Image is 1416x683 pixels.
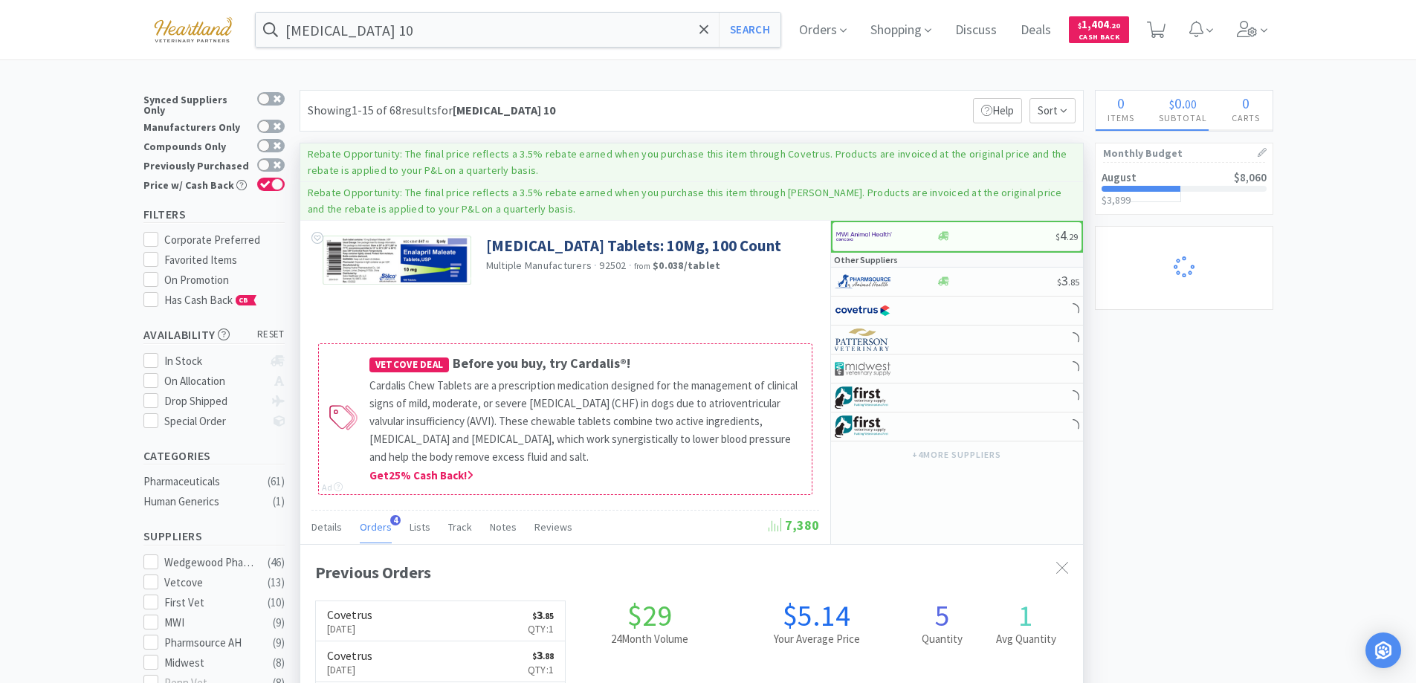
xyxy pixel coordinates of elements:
h5: Filters [143,206,285,223]
span: 0 [1242,94,1249,112]
strong: [MEDICAL_DATA] 10 [453,103,555,117]
span: . 88 [543,651,554,661]
span: . 85 [543,611,554,621]
span: . 85 [1068,276,1079,288]
h5: Suppliers [143,528,285,545]
a: Covetrus[DATE]$3.88Qty:1 [316,641,566,682]
div: First Vet [164,594,256,612]
span: $ [1169,97,1174,111]
div: MWI [164,614,256,632]
div: Manufacturers Only [143,120,250,132]
span: 3 [532,647,554,662]
div: ( 61 ) [268,473,285,491]
p: Qty: 1 [528,621,554,637]
div: ( 9 ) [273,634,285,652]
div: Previously Purchased [143,158,250,171]
div: ( 9 ) [273,614,285,632]
h1: 1 [984,601,1068,630]
span: Sort [1029,98,1076,123]
span: CB [236,296,251,305]
a: $1,404.20Cash Back [1069,10,1129,50]
div: Wedgewood Pharmacy [164,554,256,572]
h2: August [1102,172,1137,183]
h4: Subtotal [1147,111,1220,125]
span: $ [1055,231,1060,242]
h2: Quantity [900,630,984,648]
div: ( 8 ) [273,654,285,672]
h2: Your Average Price [733,630,900,648]
p: Rebate Opportunity: The final price reflects a 3.5% rebate earned when you purchase this item thr... [308,186,1062,216]
h1: $29 [566,601,733,630]
span: · [594,259,597,272]
div: Vetcove [164,574,256,592]
img: 4dd14cff54a648ac9e977f0c5da9bc2e_5.png [835,357,890,380]
div: . [1147,96,1220,111]
h2: Avg Quantity [984,630,1068,648]
a: Discuss [949,24,1003,37]
p: Cardalis Chew Tablets are a prescription medication designed for the management of clinical signs... [369,377,804,466]
img: 67d67680309e4a0bb49a5ff0391dcc42_6.png [835,386,890,409]
div: Favorited Items [164,251,285,269]
img: f6b2451649754179b5b4e0c70c3f7cb0_2.png [836,225,892,247]
div: Corporate Preferred [164,231,285,249]
span: from [634,261,650,271]
p: Qty: 1 [528,661,554,678]
span: 0 [1117,94,1125,112]
div: On Promotion [164,271,285,289]
div: Open Intercom Messenger [1365,632,1401,668]
span: 4 [390,515,401,525]
span: 3 [1057,272,1079,289]
div: Compounds Only [143,139,250,152]
h4: Items [1096,111,1147,125]
input: Search by item, sku, manufacturer, ingredient, size... [256,13,781,47]
img: 7915dbd3f8974342a4dc3feb8efc1740_58.png [835,271,890,293]
p: Help [973,98,1022,123]
div: ( 13 ) [268,574,285,592]
button: Search [719,13,780,47]
strong: $0.038 / tablet [653,259,720,272]
span: · [629,259,632,272]
span: reset [257,327,285,343]
span: $ [532,651,537,661]
span: . 29 [1067,231,1078,242]
span: $ [532,611,537,621]
a: Deals [1015,24,1057,37]
span: 0 [1174,94,1182,112]
span: $8,060 [1234,170,1267,184]
img: cad7bdf275c640399d9c6e0c56f98fd2_10.png [143,9,243,50]
span: 3 [532,607,554,622]
span: Details [311,520,342,534]
a: August$8,060$3,899 [1096,163,1273,214]
div: Ad [322,480,343,494]
div: On Allocation [164,372,263,390]
div: Pharmaceuticals [143,473,264,491]
span: . 20 [1109,21,1120,30]
img: 77fca1acd8b6420a9015268ca798ef17_1.png [835,300,890,322]
div: Showing 1-15 of 68 results [308,101,555,120]
div: Human Generics [143,493,264,511]
span: Cash Back [1078,33,1120,43]
span: Track [448,520,472,534]
p: Other Suppliers [834,253,898,267]
h1: Monthly Budget [1103,143,1265,163]
span: Vetcove Deal [369,357,450,373]
h1: 5 [900,601,984,630]
div: Midwest [164,654,256,672]
span: 1,404 [1078,17,1120,31]
img: 65818e0619864653b3a3f1397dc86599_519459.png [323,236,471,285]
img: f5e969b455434c6296c6d81ef179fa71_3.png [835,328,890,351]
h5: Availability [143,326,285,343]
p: [DATE] [327,661,372,678]
div: Drop Shipped [164,392,263,410]
span: 4 [1055,227,1078,244]
a: [MEDICAL_DATA] Tablets: 10Mg, 100 Count [486,236,781,256]
div: Previous Orders [315,560,1068,586]
span: $ [1057,276,1061,288]
span: $ [1078,21,1082,30]
span: Notes [490,520,517,534]
div: Special Order [164,412,263,430]
div: ( 10 ) [268,594,285,612]
span: Get 25 % Cash Back! [369,468,473,482]
span: 92502 [599,259,626,272]
div: Pharmsource AH [164,634,256,652]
